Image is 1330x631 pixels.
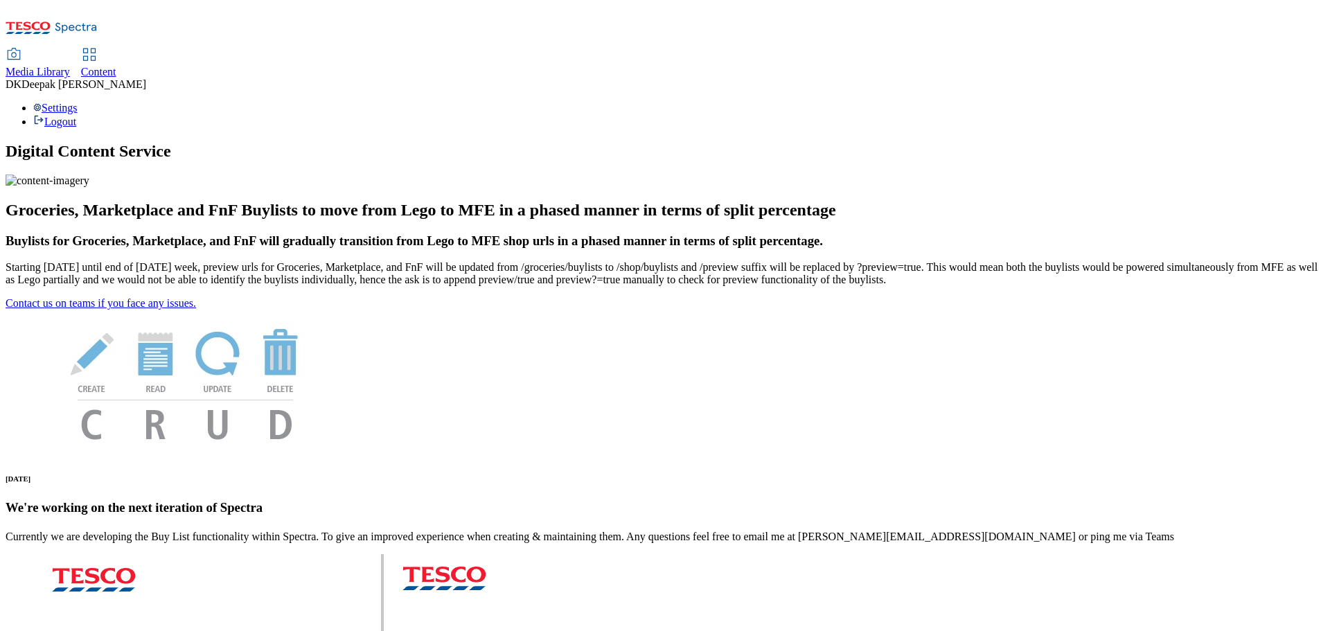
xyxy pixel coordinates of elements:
span: Content [81,66,116,78]
a: Content [81,49,116,78]
h1: Digital Content Service [6,142,1324,161]
img: News Image [6,310,366,454]
h2: Groceries, Marketplace and FnF Buylists to move from Lego to MFE in a phased manner in terms of s... [6,201,1324,220]
a: Settings [33,102,78,114]
span: Media Library [6,66,70,78]
p: Starting [DATE] until end of [DATE] week, preview urls for Groceries, Marketplace, and FnF will b... [6,261,1324,286]
span: Deepak [PERSON_NAME] [21,78,146,90]
h6: [DATE] [6,474,1324,483]
img: content-imagery [6,175,89,187]
a: Contact us on teams if you face any issues. [6,297,196,309]
h3: Buylists for Groceries, Marketplace, and FnF will gradually transition from Lego to MFE shop urls... [6,233,1324,249]
span: DK [6,78,21,90]
h3: We're working on the next iteration of Spectra [6,500,1324,515]
a: Logout [33,116,76,127]
a: Media Library [6,49,70,78]
p: Currently we are developing the Buy List functionality within Spectra. To give an improved experi... [6,531,1324,543]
